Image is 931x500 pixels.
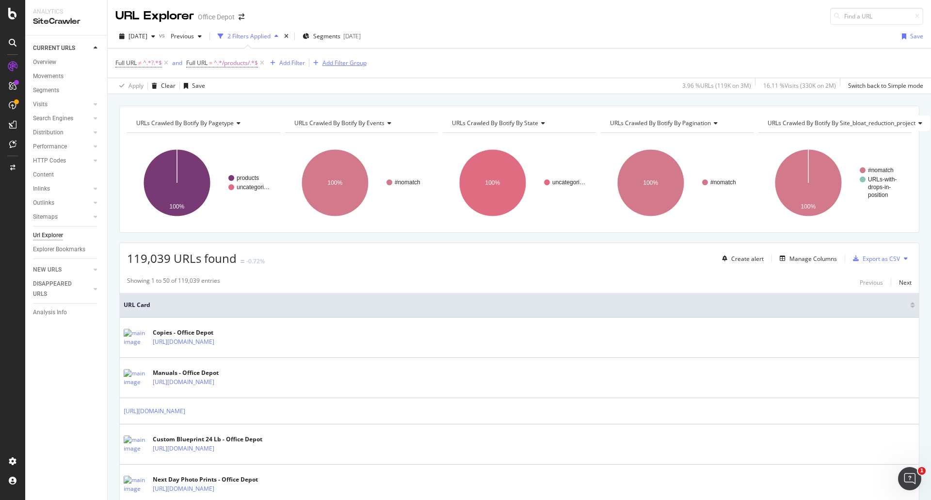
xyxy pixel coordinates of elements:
div: Custom Blueprint 24 Lb - Office Depot [153,435,262,444]
div: Export as CSV [863,255,900,263]
div: Office Depot [198,12,235,22]
button: Apply [115,78,144,94]
a: [URL][DOMAIN_NAME] [153,484,214,494]
div: Next Day Photo Prints - Office Depot [153,475,258,484]
a: Segments [33,85,100,96]
a: Outlinks [33,198,91,208]
div: Movements [33,71,64,81]
text: 100% [170,203,185,210]
div: Showing 1 to 50 of 119,039 entries [127,276,220,288]
img: main image [124,476,148,493]
h4: URLs Crawled By Botify By pagination [608,115,745,131]
div: A chart. [758,141,910,225]
svg: A chart. [443,141,594,225]
span: Segments [313,32,340,40]
div: URL Explorer [115,8,194,24]
div: Add Filter [279,59,305,67]
text: #nomatch [395,179,420,186]
div: DISAPPEARED URLS [33,279,82,299]
span: Full URL [186,59,208,67]
text: uncategori… [552,179,585,186]
span: ^.*/products/.*$ [214,56,258,70]
a: DISAPPEARED URLS [33,279,91,299]
text: #nomatch [868,167,894,174]
a: Distribution [33,128,91,138]
div: Url Explorer [33,230,63,241]
text: uncategori… [237,184,270,191]
span: Full URL [115,59,137,67]
div: Next [899,278,912,287]
div: 16.11 % Visits ( 330K on 2M ) [763,81,836,90]
text: 100% [327,179,342,186]
span: 119,039 URLs found [127,250,237,266]
div: -0.72% [246,257,265,265]
div: Add Filter Group [322,59,367,67]
text: products [237,175,259,181]
text: URLs-with- [868,176,897,183]
a: Analysis Info [33,307,100,318]
button: [DATE] [115,29,159,44]
button: Next [899,276,912,288]
button: Export as CSV [849,251,900,266]
a: Explorer Bookmarks [33,244,100,255]
text: drops-in- [868,184,891,191]
div: and [172,59,182,67]
div: CURRENT URLS [33,43,75,53]
iframe: Intercom live chat [898,467,921,490]
svg: A chart. [601,141,753,225]
div: Explorer Bookmarks [33,244,85,255]
div: Segments [33,85,59,96]
button: Previous [167,29,206,44]
span: Previous [167,32,194,40]
div: 2 Filters Applied [227,32,271,40]
h4: URLs Crawled By Botify By site_bloat_reduction_project [766,115,930,131]
text: 100% [643,179,658,186]
div: Analysis Info [33,307,67,318]
a: NEW URLS [33,265,91,275]
div: Clear [161,81,176,90]
a: Overview [33,57,100,67]
span: URLs Crawled By Botify By site_bloat_reduction_project [768,119,915,127]
input: Find a URL [830,8,923,25]
span: = [209,59,212,67]
a: [URL][DOMAIN_NAME] [153,337,214,347]
div: Manuals - Office Depot [153,369,257,377]
span: URL Card [124,301,908,309]
a: HTTP Codes [33,156,91,166]
a: [URL][DOMAIN_NAME] [124,406,185,416]
div: 3.96 % URLs ( 119K on 3M ) [682,81,751,90]
div: Visits [33,99,48,110]
span: URLs Crawled By Botify By events [294,119,385,127]
a: Inlinks [33,184,91,194]
button: Add Filter Group [309,57,367,69]
div: Outlinks [33,198,54,208]
div: times [282,32,290,41]
div: Previous [860,278,883,287]
img: Equal [241,260,244,263]
button: Create alert [718,251,764,266]
a: Movements [33,71,100,81]
text: 100% [485,179,500,186]
button: Save [180,78,205,94]
div: SiteCrawler [33,16,99,27]
span: ≠ [138,59,142,67]
text: #nomatch [710,179,736,186]
text: position [868,192,888,198]
span: URLs Crawled By Botify By pagination [610,119,711,127]
svg: A chart. [285,141,437,225]
button: Segments[DATE] [299,29,365,44]
a: Content [33,170,100,180]
h4: URLs Crawled By Botify By events [292,115,430,131]
div: Save [910,32,923,40]
div: Analytics [33,8,99,16]
button: and [172,58,182,67]
div: Distribution [33,128,64,138]
button: Clear [148,78,176,94]
a: Sitemaps [33,212,91,222]
a: [URL][DOMAIN_NAME] [153,444,214,453]
button: Save [898,29,923,44]
a: Visits [33,99,91,110]
button: Switch back to Simple mode [844,78,923,94]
